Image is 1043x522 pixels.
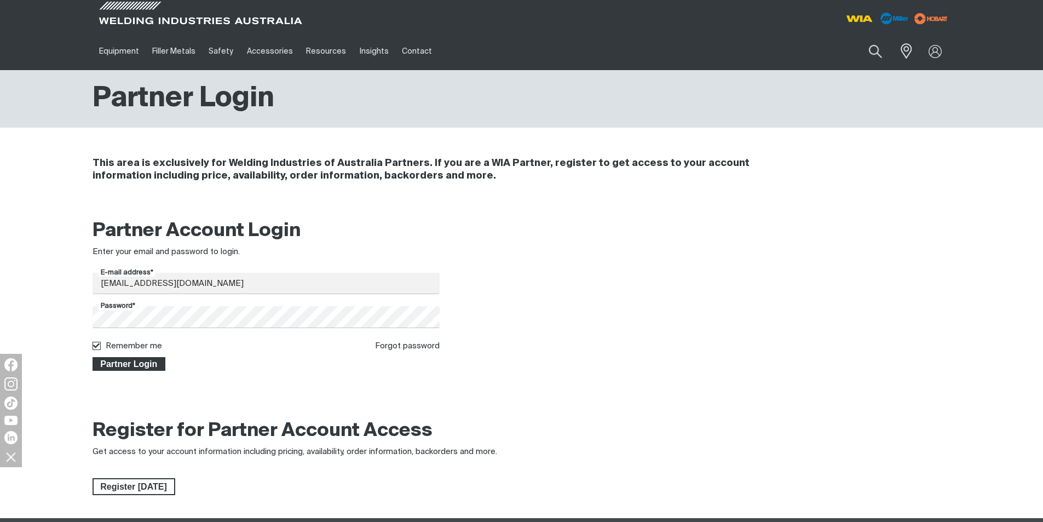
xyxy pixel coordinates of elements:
[146,32,202,70] a: Filler Metals
[4,377,18,391] img: Instagram
[93,419,433,443] h2: Register for Partner Account Access
[2,448,20,466] img: hide socials
[299,32,353,70] a: Resources
[93,357,166,371] button: Partner Login
[4,358,18,371] img: Facebook
[106,342,162,350] label: Remember me
[93,32,736,70] nav: Main
[843,38,894,64] input: Product name or item number...
[202,32,240,70] a: Safety
[4,397,18,410] img: TikTok
[857,38,894,64] button: Search products
[4,431,18,444] img: LinkedIn
[911,10,951,27] img: miller
[93,478,175,496] a: Register Today
[240,32,299,70] a: Accessories
[94,357,165,371] span: Partner Login
[93,246,440,259] div: Enter your email and password to login.
[375,342,440,350] a: Forgot password
[395,32,439,70] a: Contact
[93,32,146,70] a: Equipment
[93,81,274,117] h1: Partner Login
[93,219,440,243] h2: Partner Account Login
[4,416,18,425] img: YouTube
[93,448,497,456] span: Get access to your account information including pricing, availability, order information, backor...
[94,478,174,496] span: Register [DATE]
[353,32,395,70] a: Insights
[93,157,805,182] h4: This area is exclusively for Welding Industries of Australia Partners. If you are a WIA Partner, ...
